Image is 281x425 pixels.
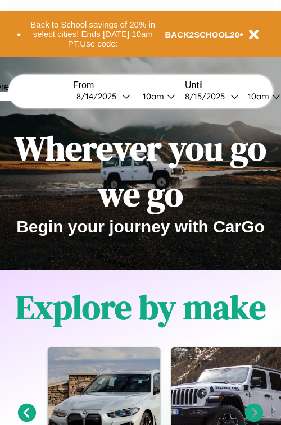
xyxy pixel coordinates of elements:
b: BACK2SCHOOL20 [165,30,240,39]
label: From [73,80,179,90]
div: 8 / 15 / 2025 [185,91,230,102]
button: 8/14/2025 [73,90,134,102]
div: 10am [242,91,272,102]
div: 10am [137,91,167,102]
button: Back to School savings of 20% in select cities! Ends [DATE] 10am PT.Use code: [21,17,165,52]
div: 8 / 14 / 2025 [76,91,122,102]
h1: Explore by make [16,284,266,330]
button: 10am [134,90,179,102]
